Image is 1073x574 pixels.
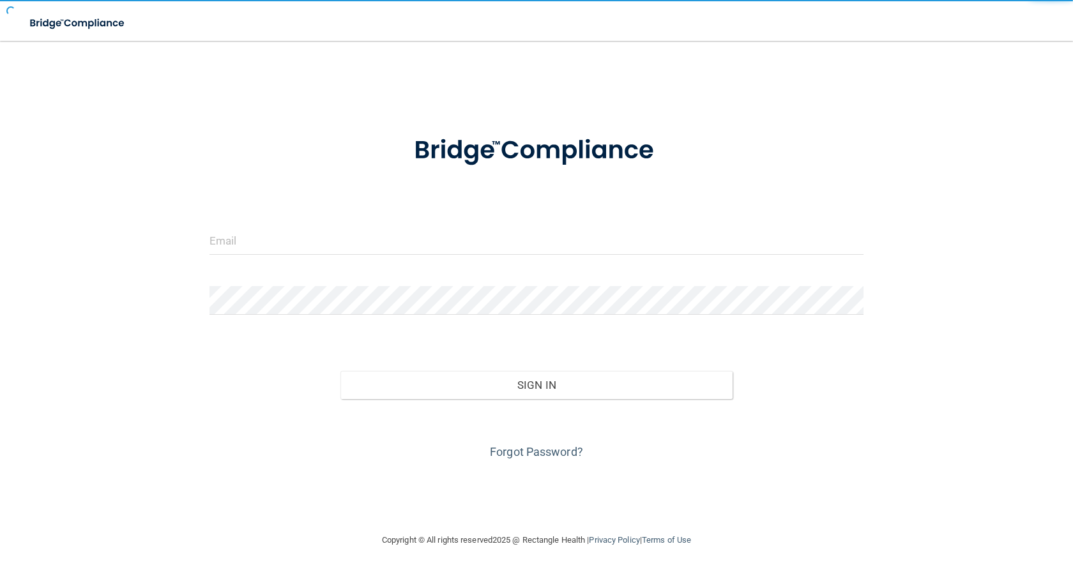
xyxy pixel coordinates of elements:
[19,10,137,36] img: bridge_compliance_login_screen.278c3ca4.svg
[303,520,770,561] div: Copyright © All rights reserved 2025 @ Rectangle Health | |
[490,445,583,458] a: Forgot Password?
[340,371,733,399] button: Sign In
[209,226,864,255] input: Email
[589,535,639,545] a: Privacy Policy
[388,117,685,184] img: bridge_compliance_login_screen.278c3ca4.svg
[642,535,691,545] a: Terms of Use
